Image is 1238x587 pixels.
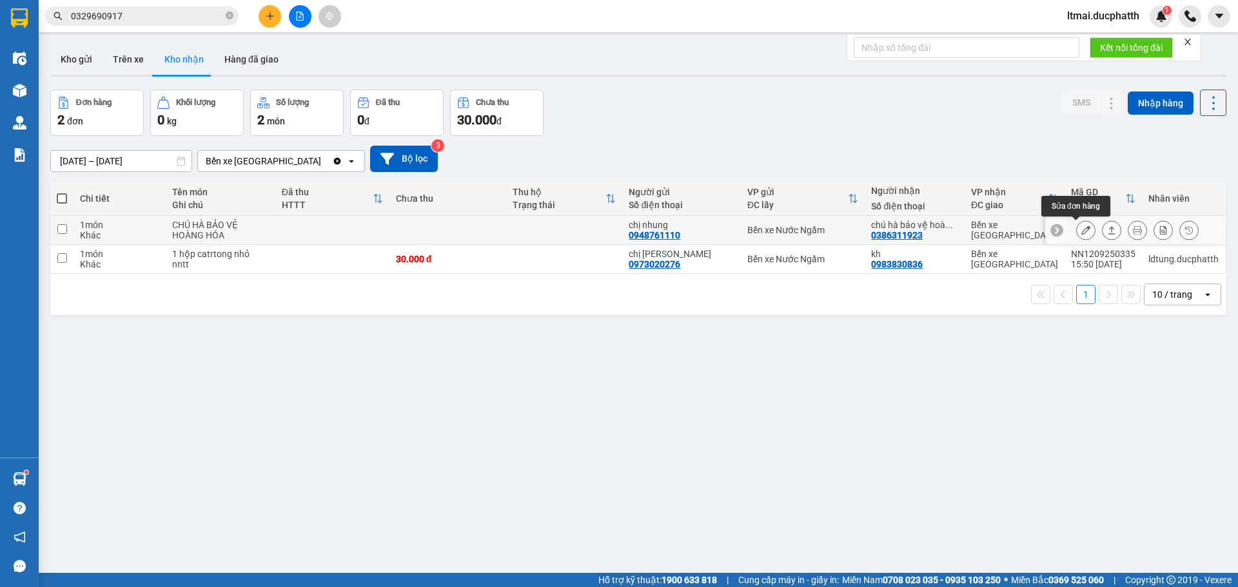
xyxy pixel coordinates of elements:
div: Sửa đơn hàng [1041,196,1110,217]
button: Kho nhận [154,44,214,75]
span: | [1114,573,1115,587]
div: Thu hộ [513,187,606,197]
div: Nhân viên [1148,193,1219,204]
div: Số điện thoại [871,201,958,211]
span: ⚪️ [1004,577,1008,582]
div: Sửa đơn hàng [1076,220,1096,240]
span: Miền Nam [842,573,1001,587]
div: chị nhung [629,220,734,230]
div: Mã GD [1071,187,1125,197]
button: plus [259,5,281,28]
input: Selected Bến xe Hoằng Hóa. [322,155,324,168]
div: 1 hộp catrtong nhỏ [172,249,268,259]
span: đ [364,116,369,126]
div: Người nhận [871,186,958,196]
div: Người gửi [629,187,734,197]
span: question-circle [14,502,26,514]
span: kg [167,116,177,126]
svg: Clear value [332,156,342,166]
span: message [14,560,26,572]
button: Trên xe [103,44,154,75]
span: close-circle [226,10,233,23]
div: ĐC giao [971,200,1048,210]
strong: 0708 023 035 - 0935 103 250 [883,575,1001,585]
button: Nhập hàng [1128,91,1194,115]
span: Kết nối tổng đài [1100,41,1163,55]
th: Toggle SortBy [965,182,1065,216]
div: Đã thu [282,187,373,197]
strong: 1900 633 818 [662,575,717,585]
button: Chưa thu30.000đ [450,90,544,136]
span: aim [325,12,334,21]
sup: 3 [431,139,444,152]
div: kh [871,249,958,259]
button: file-add [289,5,311,28]
div: 1 món [80,249,159,259]
span: Hỗ trợ kỹ thuật: [598,573,717,587]
div: Đã thu [376,98,400,107]
button: Kết nối tổng đài [1090,37,1173,58]
button: aim [319,5,341,28]
span: 0 [157,112,164,128]
img: warehouse-icon [13,116,26,130]
span: close [1183,37,1192,46]
div: Khác [80,230,159,240]
div: Giao hàng [1102,220,1121,240]
div: nntt [172,259,268,269]
div: chú hà bảo vệ hoàng hóa [871,220,958,230]
img: warehouse-icon [13,84,26,97]
button: Đơn hàng2đơn [50,90,144,136]
span: 30.000 [457,112,496,128]
th: Toggle SortBy [275,182,389,216]
span: file-add [295,12,304,21]
div: 0948761110 [629,230,680,240]
button: Khối lượng0kg [150,90,244,136]
img: logo-vxr [11,8,28,28]
span: close-circle [226,12,233,19]
div: 30.000 đ [396,254,500,264]
div: Bến xe Nước Ngầm [747,254,858,264]
div: Tên món [172,187,268,197]
button: Hàng đã giao [214,44,289,75]
input: Nhập số tổng đài [854,37,1079,58]
div: Khác [80,259,159,269]
div: Khối lượng [176,98,215,107]
span: đơn [67,116,83,126]
th: Toggle SortBy [1065,182,1142,216]
img: warehouse-icon [13,472,26,486]
svg: open [1203,289,1213,300]
div: Bến xe [GEOGRAPHIC_DATA] [971,220,1058,240]
button: Bộ lọc [370,146,438,172]
div: Ghi chú [172,200,268,210]
span: 0 [357,112,364,128]
div: chị hoa [629,249,734,259]
strong: 0369 525 060 [1048,575,1104,585]
div: Bến xe [GEOGRAPHIC_DATA] [206,155,321,168]
span: Cung cấp máy in - giấy in: [738,573,839,587]
div: Số lượng [276,98,309,107]
button: Đã thu0đ [350,90,444,136]
div: HTTT [282,200,373,210]
div: CHÚ HÀ BẢO VỆ HOÀNG HÓA [172,220,268,240]
div: Chi tiết [80,193,159,204]
span: notification [14,531,26,543]
span: 1 [1164,6,1169,15]
input: Select a date range. [51,151,192,171]
span: ltmai.ducphatth [1057,8,1150,24]
svg: open [346,156,357,166]
div: Trạng thái [513,200,606,210]
div: NN1209250335 [1071,249,1135,259]
span: món [267,116,285,126]
div: 10 / trang [1152,288,1192,301]
button: SMS [1062,91,1101,114]
div: Bến xe [GEOGRAPHIC_DATA] [971,249,1058,269]
span: 2 [257,112,264,128]
span: đ [496,116,502,126]
img: phone-icon [1184,10,1196,22]
div: 0983830836 [871,259,923,269]
span: | [727,573,729,587]
img: solution-icon [13,148,26,162]
span: Miền Bắc [1011,573,1104,587]
div: 1 món [80,220,159,230]
span: search [54,12,63,21]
